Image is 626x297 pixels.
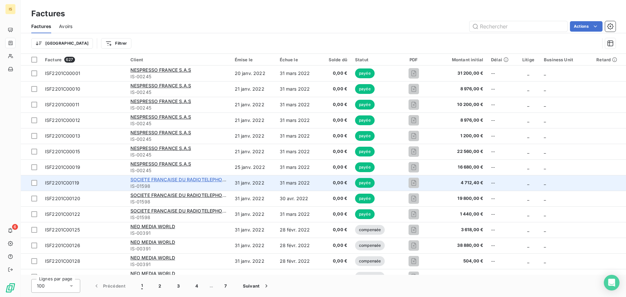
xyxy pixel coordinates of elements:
[544,180,546,186] span: _
[436,211,484,217] span: 1 440,00 €
[231,175,276,191] td: 31 janv. 2022
[487,66,517,81] td: --
[355,225,385,235] span: compensée
[231,128,276,144] td: 21 janv. 2022
[324,57,347,62] div: Solde dû
[130,208,242,214] span: SOCIETE FRANCAISE DU RADIOTELEPHONE - SFR
[130,114,191,120] span: NESPRESSO FRANCE S.A.S
[45,180,79,186] span: ISF2201C00119
[324,258,347,264] span: 0,00 €
[235,279,277,293] button: Suivant
[527,117,529,123] span: _
[130,130,191,135] span: NESPRESSO FRANCE S.A.S
[355,256,385,266] span: compensée
[130,120,227,127] span: IS-00245
[527,196,529,201] span: _
[604,275,619,290] div: Open Intercom Messenger
[355,84,375,94] span: payée
[280,57,317,62] div: Échue le
[324,242,347,249] span: 0,00 €
[130,245,227,252] span: IS-00391
[5,283,16,293] img: Logo LeanPay
[45,274,80,279] span: ISF2201C00129
[487,175,517,191] td: --
[527,180,529,186] span: _
[130,161,191,167] span: NESPRESSO FRANCE S.A.S
[45,133,80,139] span: ISF2201C00013
[231,191,276,206] td: 31 janv. 2022
[130,98,191,104] span: NESPRESSO FRANCE S.A.S
[527,164,529,170] span: _
[399,57,428,62] div: PDF
[355,209,375,219] span: payée
[276,97,320,112] td: 31 mars 2022
[527,227,529,232] span: _
[355,194,375,203] span: payée
[130,57,227,62] div: Client
[101,38,131,49] button: Filtrer
[231,253,276,269] td: 31 janv. 2022
[527,70,529,76] span: _
[487,144,517,159] td: --
[355,178,375,188] span: payée
[206,281,216,291] span: …
[487,269,517,285] td: --
[324,195,347,202] span: 0,00 €
[436,117,484,124] span: 8 976,00 €
[324,70,347,77] span: 0,00 €
[130,192,242,198] span: SOCIETE FRANCAISE DU RADIOTELEPHONE - SFR
[130,271,175,276] span: NEO MEDIA WORLD
[436,101,484,108] span: 10 200,00 €
[276,81,320,97] td: 31 mars 2022
[527,258,529,264] span: _
[276,66,320,81] td: 31 mars 2022
[231,144,276,159] td: 21 janv. 2022
[544,133,546,139] span: _
[130,167,227,174] span: IS-00245
[276,175,320,191] td: 31 mars 2022
[469,21,567,32] input: Rechercher
[487,81,517,97] td: --
[355,241,385,250] span: compensée
[130,183,227,189] span: IS-01598
[355,100,375,110] span: payée
[45,102,79,107] span: ISF2201C00011
[436,227,484,233] span: 3 618,00 €
[355,162,375,172] span: payée
[235,57,272,62] div: Émise le
[544,258,546,264] span: _
[487,222,517,238] td: --
[436,242,484,249] span: 38 880,00 €
[231,112,276,128] td: 21 janv. 2022
[355,68,375,78] span: payée
[487,206,517,222] td: --
[487,97,517,112] td: --
[544,274,546,279] span: _
[276,222,320,238] td: 28 févr. 2022
[31,38,93,49] button: [GEOGRAPHIC_DATA]
[491,57,513,62] div: Délai
[187,279,206,293] button: 4
[544,164,546,170] span: _
[37,283,45,289] span: 100
[130,67,191,73] span: NESPRESSO FRANCE S.A.S
[355,147,375,156] span: payée
[130,145,191,151] span: NESPRESSO FRANCE S.A.S
[169,279,187,293] button: 3
[130,89,227,96] span: IS-00245
[527,243,529,248] span: _
[527,133,529,139] span: _
[544,149,546,154] span: _
[544,227,546,232] span: _
[45,149,80,154] span: ISF2201C00015
[544,70,546,76] span: _
[436,195,484,202] span: 19 800,00 €
[276,269,320,285] td: 28 févr. 2022
[324,211,347,217] span: 0,00 €
[231,97,276,112] td: 21 janv. 2022
[45,164,80,170] span: ISF2201C00019
[544,243,546,248] span: _
[355,57,391,62] div: Statut
[45,227,80,232] span: ISF2201C00125
[130,152,227,158] span: IS-00245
